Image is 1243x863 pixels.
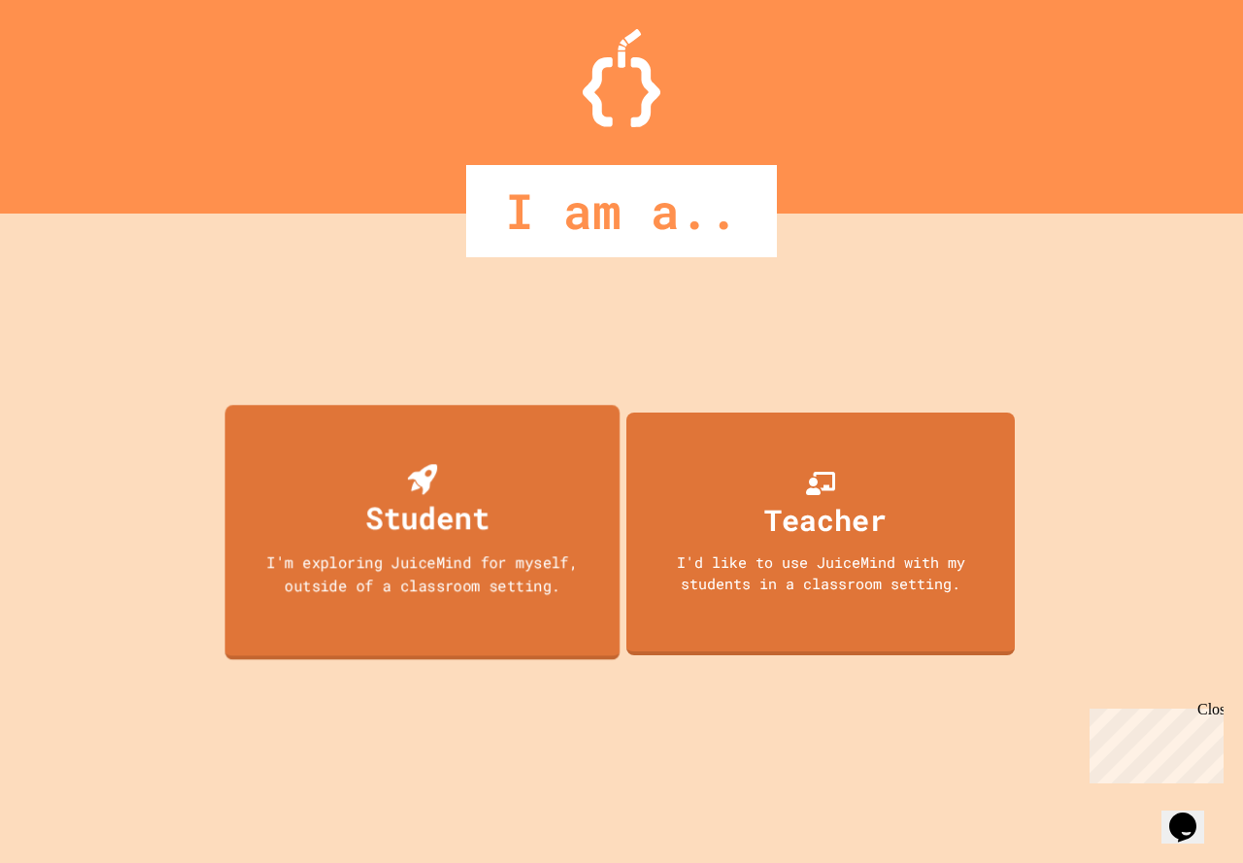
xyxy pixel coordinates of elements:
[466,165,777,257] div: I am a..
[1161,785,1224,844] iframe: chat widget
[646,551,995,595] div: I'd like to use JuiceMind with my students in a classroom setting.
[8,8,134,123] div: Chat with us now!Close
[1082,701,1224,783] iframe: chat widget
[764,498,887,542] div: Teacher
[245,550,600,596] div: I'm exploring JuiceMind for myself, outside of a classroom setting.
[583,29,660,127] img: Logo.svg
[365,494,489,540] div: Student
